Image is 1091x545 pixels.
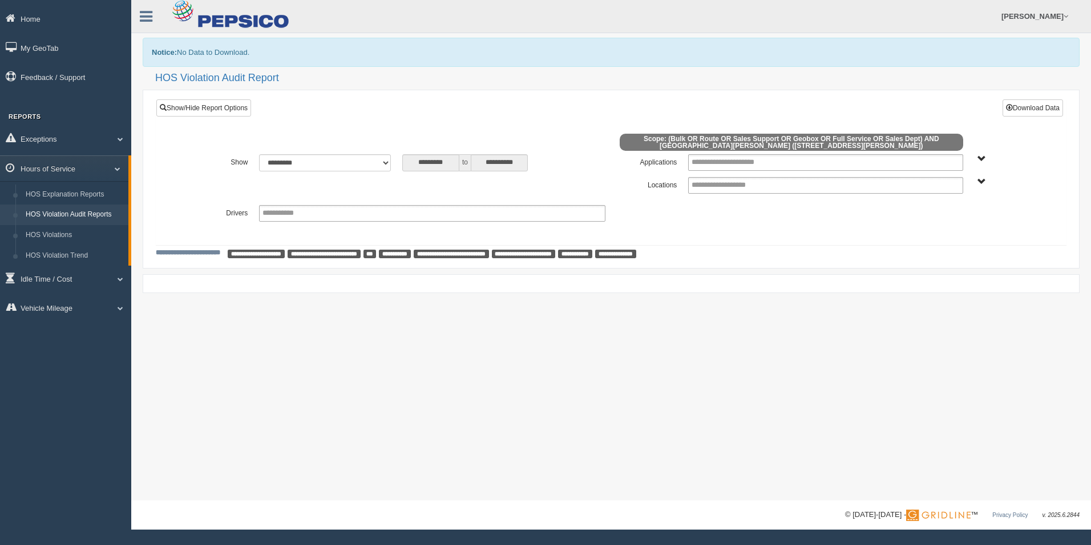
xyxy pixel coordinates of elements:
b: Notice: [152,48,177,57]
span: Scope: (Bulk OR Route OR Sales Support OR Geobox OR Full Service OR Sales Dept) AND [GEOGRAPHIC_D... [620,134,963,151]
label: Applications [611,154,682,168]
div: No Data to Download. [143,38,1080,67]
a: Privacy Policy [992,512,1028,518]
a: HOS Explanation Reports [21,185,128,205]
h2: HOS Violation Audit Report [155,73,1080,84]
a: HOS Violations [21,225,128,246]
label: Show [182,154,253,168]
div: © [DATE]-[DATE] - ™ [845,509,1080,521]
label: Locations [611,177,682,191]
span: v. 2025.6.2844 [1042,512,1080,518]
a: HOS Violation Audit Reports [21,205,128,225]
label: Drivers [182,205,253,219]
img: Gridline [906,510,971,521]
button: Download Data [1003,99,1063,117]
a: HOS Violation Trend [21,246,128,266]
span: to [459,154,471,171]
a: Show/Hide Report Options [156,99,251,117]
